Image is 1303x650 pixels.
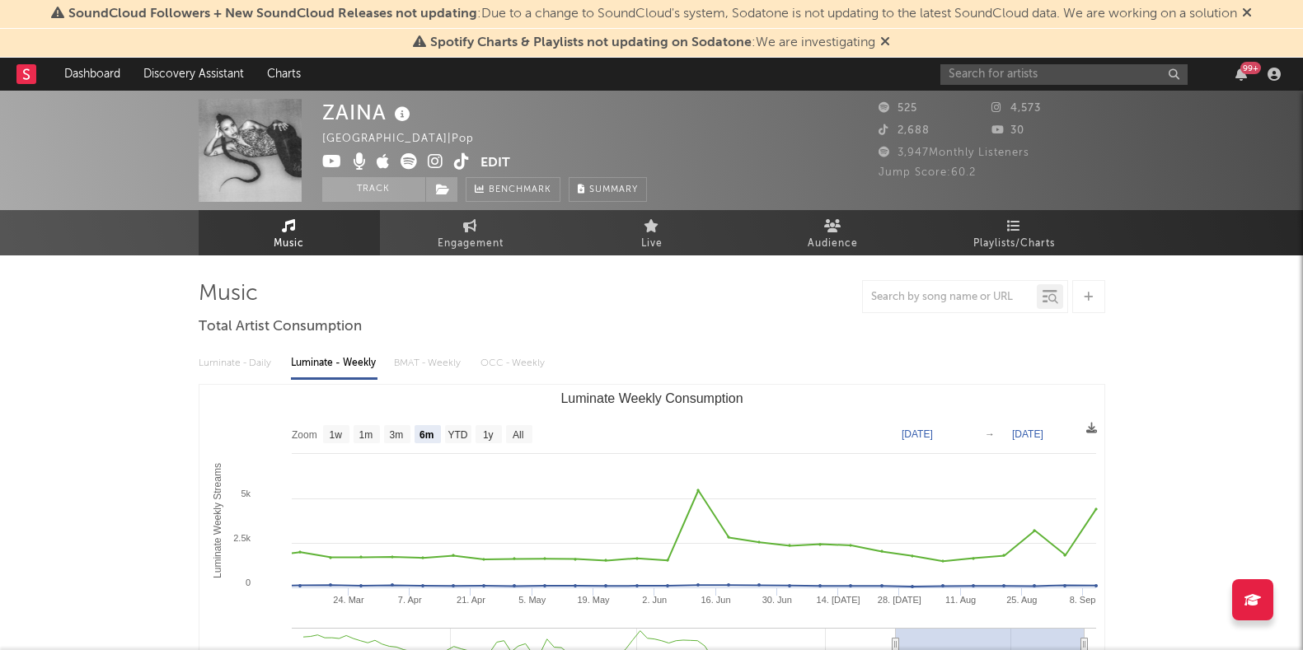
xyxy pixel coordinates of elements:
text: 14. [DATE] [816,595,860,605]
text: 24. Mar [333,595,364,605]
span: Dismiss [880,36,890,49]
text: Zoom [292,429,317,441]
text: 2.5k [233,533,251,543]
div: ZAINA [322,99,415,126]
span: Playlists/Charts [973,234,1055,254]
text: 7. Apr [397,595,421,605]
span: Dismiss [1242,7,1252,21]
text: 5k [241,489,251,498]
a: Audience [743,210,924,255]
text: Luminate Weekly Streams [211,463,223,578]
span: Live [641,234,663,254]
div: 99 + [1240,62,1261,74]
span: 2,688 [879,125,930,136]
text: 11. Aug [944,595,975,605]
text: 21. Apr [457,595,485,605]
div: [GEOGRAPHIC_DATA] | Pop [322,129,493,149]
text: [DATE] [902,428,933,440]
text: 1m [359,429,373,441]
span: 30 [991,125,1024,136]
span: 3,947 Monthly Listeners [879,147,1029,158]
text: 28. [DATE] [877,595,921,605]
text: 30. Jun [762,595,791,605]
text: All [512,429,523,441]
span: Jump Score: 60.2 [879,167,976,178]
text: 1y [482,429,493,441]
a: Music [199,210,380,255]
text: 1w [329,429,342,441]
button: 99+ [1235,68,1247,81]
span: Total Artist Consumption [199,317,362,337]
a: Live [561,210,743,255]
text: 5. May [518,595,546,605]
a: Benchmark [466,177,560,202]
button: Edit [480,153,510,174]
a: Dashboard [53,58,132,91]
span: : Due to a change to SoundCloud's system, Sodatone is not updating to the latest SoundCloud data.... [68,7,1237,21]
span: SoundCloud Followers + New SoundCloud Releases not updating [68,7,477,21]
text: [DATE] [1012,428,1043,440]
a: Playlists/Charts [924,210,1105,255]
text: 6m [419,429,433,441]
text: Luminate Weekly Consumption [560,391,743,405]
text: YTD [448,429,467,441]
span: Music [274,234,304,254]
span: : We are investigating [430,36,875,49]
input: Search for artists [940,64,1188,85]
a: Charts [255,58,312,91]
text: 19. May [577,595,610,605]
div: Luminate - Weekly [291,349,377,377]
text: → [985,428,995,440]
text: 25. Aug [1006,595,1037,605]
span: Engagement [438,234,504,254]
a: Discovery Assistant [132,58,255,91]
text: 2. Jun [642,595,667,605]
text: 3m [389,429,403,441]
span: 525 [879,103,917,114]
span: Spotify Charts & Playlists not updating on Sodatone [430,36,752,49]
button: Summary [569,177,647,202]
a: Engagement [380,210,561,255]
span: Summary [589,185,638,194]
span: Audience [808,234,858,254]
button: Track [322,177,425,202]
text: 0 [245,578,250,587]
text: 8. Sep [1069,595,1095,605]
text: 16. Jun [701,595,730,605]
input: Search by song name or URL [863,291,1037,304]
span: 4,573 [991,103,1041,114]
span: Benchmark [489,180,551,200]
